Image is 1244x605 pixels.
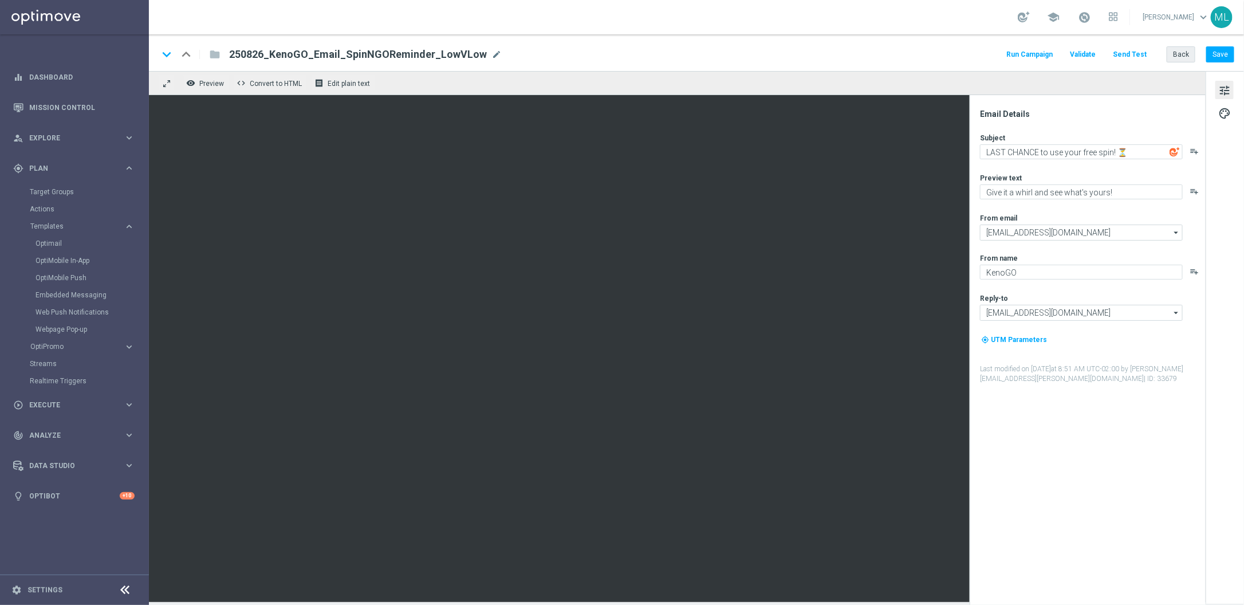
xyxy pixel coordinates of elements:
label: From email [980,214,1017,223]
a: Optimail [36,239,119,248]
span: Plan [29,165,124,172]
span: mode_edit [491,49,502,60]
a: Webpage Pop-up [36,325,119,334]
a: OptiMobile In-App [36,256,119,265]
i: arrow_drop_down [1171,305,1182,320]
div: lightbulb Optibot +10 [13,492,135,501]
i: my_location [981,336,989,344]
i: keyboard_arrow_down [158,46,175,63]
span: | ID: 33679 [1144,375,1177,383]
div: +10 [120,492,135,500]
span: Explore [29,135,124,142]
i: keyboard_arrow_right [124,460,135,471]
button: playlist_add [1190,147,1199,156]
div: Templates [30,223,124,230]
span: OptiPromo [30,343,112,350]
a: OptiMobile Push [36,273,119,282]
i: settings [11,585,22,595]
button: Back [1167,46,1195,62]
span: keyboard_arrow_down [1197,11,1210,23]
button: receipt Edit plain text [312,76,375,91]
button: Validate [1068,47,1097,62]
div: equalizer Dashboard [13,73,135,82]
div: Execute [13,400,124,410]
input: Select [980,305,1183,321]
div: Target Groups [30,183,148,201]
label: Preview text [980,174,1022,183]
button: my_location UTM Parameters [980,333,1048,346]
button: playlist_add [1190,187,1199,196]
button: Send Test [1111,47,1148,62]
button: code Convert to HTML [234,76,307,91]
i: track_changes [13,430,23,441]
button: palette [1215,104,1234,122]
div: ML [1211,6,1233,28]
a: Target Groups [30,187,119,197]
button: play_circle_outline Execute keyboard_arrow_right [13,400,135,410]
i: person_search [13,133,23,143]
div: Web Push Notifications [36,304,148,321]
button: tune [1215,81,1234,99]
a: Realtime Triggers [30,376,119,386]
span: Data Studio [29,462,124,469]
button: track_changes Analyze keyboard_arrow_right [13,431,135,440]
img: optiGenie.svg [1170,147,1180,157]
div: Data Studio [13,461,124,471]
button: OptiPromo keyboard_arrow_right [30,342,135,351]
a: Optibot [29,481,120,511]
i: keyboard_arrow_right [124,132,135,143]
i: play_circle_outline [13,400,23,410]
a: Dashboard [29,62,135,92]
div: Embedded Messaging [36,286,148,304]
a: Settings [27,587,62,594]
i: keyboard_arrow_right [124,221,135,232]
div: Email Details [980,109,1204,119]
button: Run Campaign [1005,47,1054,62]
div: Optimail [36,235,148,252]
div: Dashboard [13,62,135,92]
label: Reply-to [980,294,1008,303]
span: Preview [199,80,224,88]
span: Edit plain text [328,80,370,88]
i: gps_fixed [13,163,23,174]
span: 250826_KenoGO_Email_SpinNGOReminder_LowVLow [229,48,487,61]
div: OptiMobile Push [36,269,148,286]
span: school [1047,11,1060,23]
span: Analyze [29,432,124,439]
button: Templates keyboard_arrow_right [30,222,135,231]
button: person_search Explore keyboard_arrow_right [13,133,135,143]
i: keyboard_arrow_right [124,430,135,441]
a: Actions [30,205,119,214]
div: Templates [30,218,148,338]
div: Analyze [13,430,124,441]
span: Execute [29,402,124,408]
div: Optibot [13,481,135,511]
span: Templates [30,223,112,230]
div: Plan [13,163,124,174]
span: Convert to HTML [250,80,302,88]
a: [PERSON_NAME]keyboard_arrow_down [1141,9,1211,26]
i: keyboard_arrow_right [124,163,135,174]
a: Embedded Messaging [36,290,119,300]
button: Mission Control [13,103,135,112]
i: arrow_drop_down [1171,225,1182,240]
label: Last modified on [DATE] at 8:51 AM UTC-02:00 by [PERSON_NAME][EMAIL_ADDRESS][PERSON_NAME][DOMAIN_... [980,364,1204,384]
i: remove_red_eye [186,78,195,88]
button: Data Studio keyboard_arrow_right [13,461,135,470]
i: lightbulb [13,491,23,501]
a: Mission Control [29,92,135,123]
span: palette [1218,106,1231,121]
button: playlist_add [1190,267,1199,276]
span: Validate [1070,50,1096,58]
div: OptiPromo [30,343,124,350]
i: keyboard_arrow_right [124,399,135,410]
div: Streams [30,355,148,372]
div: gps_fixed Plan keyboard_arrow_right [13,164,135,173]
